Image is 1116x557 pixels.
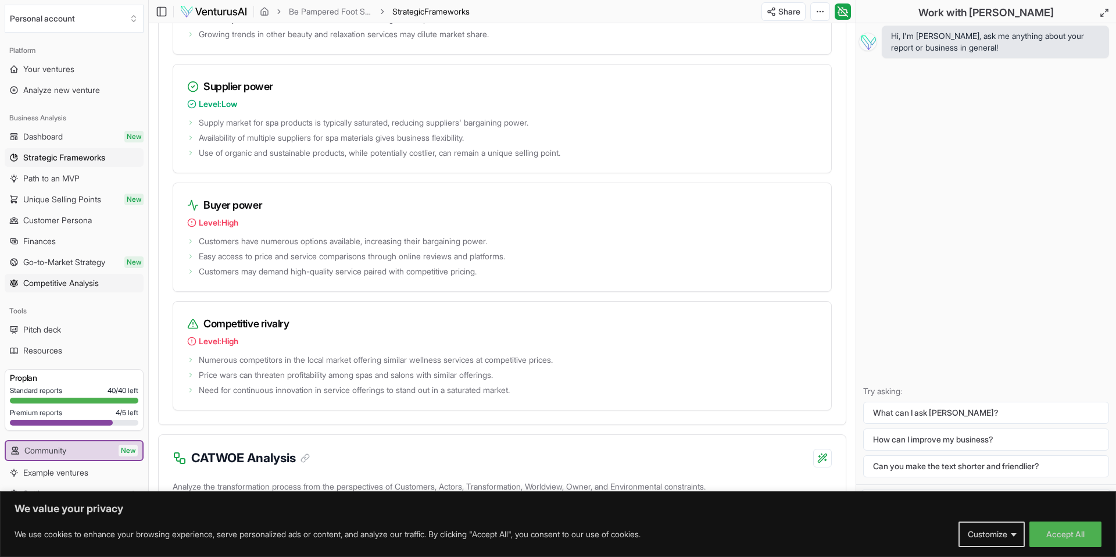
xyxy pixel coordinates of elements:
[199,354,553,366] span: Numerous competitors in the local market offering similar wellness services at competitive prices.
[5,302,144,320] div: Tools
[199,98,237,110] span: Level: Low
[187,316,817,332] h3: Competitive rivalry
[5,211,144,230] a: Customer Persona
[23,215,92,226] span: Customer Persona
[891,30,1100,53] span: Hi, I'm [PERSON_NAME], ask me anything about your report or business in general!
[23,277,99,289] span: Competitive Analysis
[199,117,528,128] span: Supply market for spa products is typically saturated, reducing suppliers' bargaining power.
[918,5,1054,21] h2: Work with [PERSON_NAME]
[23,152,105,163] span: Strategic Frameworks
[958,522,1025,547] button: Customize
[124,256,144,268] span: New
[5,253,144,272] a: Go-to-Market StrategyNew
[199,266,477,277] span: Customers may demand high-quality service paired with competitive pricing.
[5,60,144,78] a: Your ventures
[23,194,101,205] span: Unique Selling Points
[23,173,80,184] span: Path to an MVP
[863,429,1109,451] button: How can I improve my business?
[761,2,806,21] button: Share
[859,33,877,51] img: Vera
[23,63,74,75] span: Your ventures
[199,147,560,159] span: Use of organic and sustainable products, while potentially costlier, can remain a unique selling ...
[863,385,1109,397] p: Try asking:
[778,6,800,17] span: Share
[199,217,238,228] span: Level: High
[15,502,1101,516] p: We value your privacy
[23,467,88,479] span: Example ventures
[199,235,487,247] span: Customers have numerous options available, increasing their bargaining power.
[24,445,66,456] span: Community
[199,28,489,40] span: Growing trends in other beauty and relaxation services may dilute market share.
[5,169,144,188] a: Path to an MVP
[23,324,61,335] span: Pitch deck
[863,455,1109,477] button: Can you make the text shorter and friendlier?
[289,6,373,17] a: Be Pampered Foot Spa
[10,386,62,395] span: Standard reports
[5,484,144,503] button: Settings
[863,402,1109,424] button: What can I ask [PERSON_NAME]?
[199,132,464,144] span: Availability of multiple suppliers for spa materials gives business flexibility.
[5,127,144,146] a: DashboardNew
[260,6,470,17] nav: breadcrumb
[187,78,817,95] h3: Supplier power
[23,488,53,499] span: Settings
[1029,522,1101,547] button: Accept All
[23,131,63,142] span: Dashboard
[5,190,144,209] a: Unique Selling PointsNew
[5,463,144,482] a: Example ventures
[199,369,493,381] span: Price wars can threaten profitability among spas and salons with similar offerings.
[5,320,144,339] a: Pitch deck
[424,6,470,16] span: Frameworks
[199,335,238,347] span: Level: High
[10,372,138,384] h3: Pro plan
[23,345,62,356] span: Resources
[5,81,144,99] a: Analyze new venture
[5,341,144,360] a: Resources
[5,148,144,167] a: Strategic Frameworks
[199,251,505,262] span: Easy access to price and service comparisons through online reviews and platforms.
[5,232,144,251] a: Finances
[124,194,144,205] span: New
[116,408,138,417] span: 4 / 5 left
[124,131,144,142] span: New
[5,109,144,127] div: Business Analysis
[23,235,56,247] span: Finances
[23,84,100,96] span: Analyze new venture
[119,445,138,456] span: New
[199,384,510,396] span: Need for continuous innovation in service offerings to stand out in a saturated market.
[5,274,144,292] a: Competitive Analysis
[187,197,817,213] h3: Buyer power
[23,256,105,268] span: Go-to-Market Strategy
[173,479,832,499] p: Analyze the transformation process from the perspectives of Customers, Actors, Transformation, Wo...
[10,408,62,417] span: Premium reports
[392,6,470,17] span: StrategicFrameworks
[108,386,138,395] span: 40 / 40 left
[5,41,144,60] div: Platform
[6,441,142,460] a: CommunityNew
[180,5,248,19] img: logo
[15,527,641,541] p: We use cookies to enhance your browsing experience, serve personalized ads or content, and analyz...
[191,449,310,467] h3: CATWOE Analysis
[5,5,144,33] button: Select an organization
